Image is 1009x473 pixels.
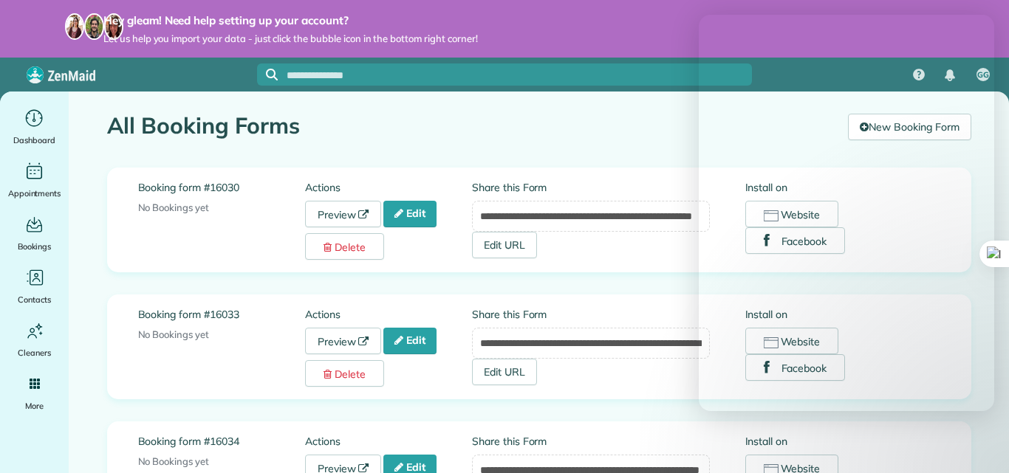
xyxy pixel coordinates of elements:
[699,15,994,411] iframe: Intercom live chat
[18,345,51,360] span: Cleaners
[107,114,838,138] h1: All Booking Forms
[266,69,278,80] svg: Focus search
[6,106,63,148] a: Dashboard
[138,307,305,322] label: Booking form #16033
[103,32,478,45] span: Let us help you import your data - just click the bubble icon in the bottom right corner!
[18,239,52,254] span: Bookings
[305,360,384,387] a: Delete
[138,201,209,213] span: No Bookings yet
[6,266,63,307] a: Contacts
[138,455,209,467] span: No Bookings yet
[8,186,61,201] span: Appointments
[959,423,994,458] iframe: Intercom live chat
[472,359,537,385] a: Edit URL
[305,233,384,260] a: Delete
[305,201,382,227] a: Preview
[305,180,472,195] label: Actions
[257,69,278,80] button: Focus search
[6,159,63,201] a: Appointments
[305,307,472,322] label: Actions
[472,307,710,322] label: Share this Form
[13,133,55,148] span: Dashboard
[6,213,63,254] a: Bookings
[305,434,472,449] label: Actions
[138,434,305,449] label: Booking form #16034
[383,201,437,227] a: Edit
[6,319,63,360] a: Cleaners
[138,180,305,195] label: Booking form #16030
[472,232,537,258] a: Edit URL
[305,328,382,354] a: Preview
[472,434,710,449] label: Share this Form
[25,398,44,413] span: More
[472,180,710,195] label: Share this Form
[103,13,478,28] strong: Hey gleam! Need help setting up your account?
[745,434,940,449] label: Install on
[138,328,209,340] span: No Bookings yet
[18,292,51,307] span: Contacts
[383,328,437,354] a: Edit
